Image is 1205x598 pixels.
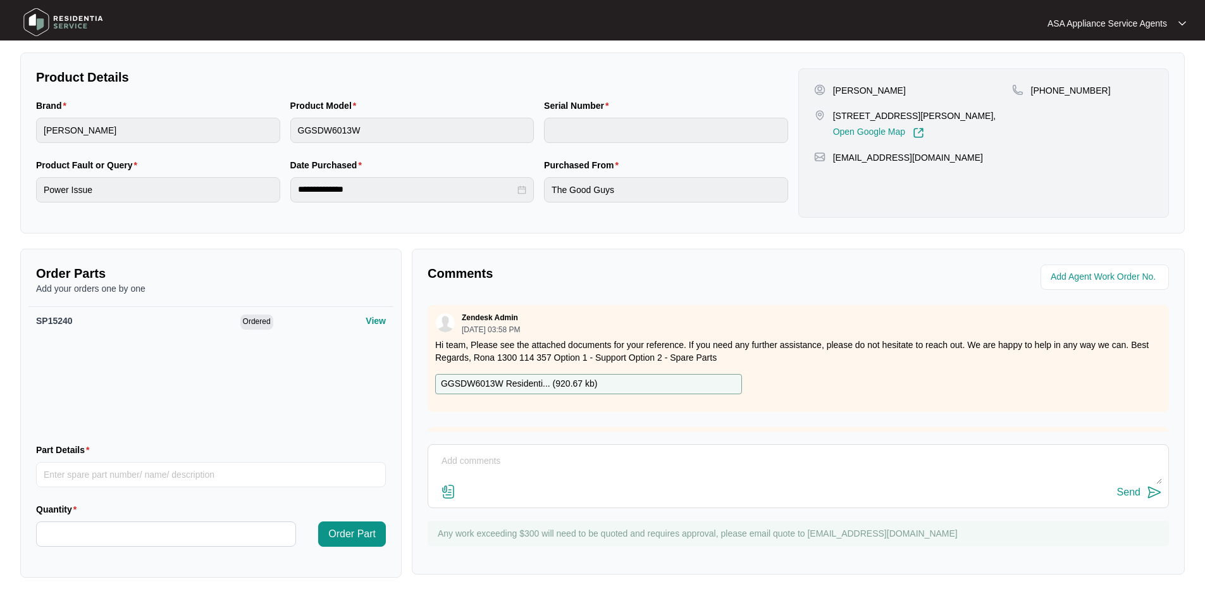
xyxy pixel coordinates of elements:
img: map-pin [814,109,825,121]
p: Product Details [36,68,788,86]
img: map-pin [814,151,825,163]
p: Any work exceeding $300 will need to be quoted and requires approval, please email quote to [EMAI... [438,527,1163,540]
a: Open Google Map [833,127,924,139]
div: Send [1117,487,1140,498]
label: Purchased From [544,159,624,171]
input: Date Purchased [298,183,516,196]
p: [PERSON_NAME] [833,84,906,97]
label: Product Model [290,99,362,112]
input: Serial Number [544,118,788,143]
p: View [366,315,386,327]
img: send-icon.svg [1147,485,1162,500]
input: Brand [36,118,280,143]
input: Product Model [290,118,535,143]
p: [DATE] 03:58 PM [462,326,520,333]
input: Add Agent Work Order No. [1051,270,1161,285]
p: Hi team, Please see the attached documents for your reference. If you need any further assistance... [435,339,1161,364]
label: Part Details [36,444,95,456]
img: Link-External [913,127,924,139]
p: [PHONE_NUMBER] [1031,84,1111,97]
button: Send [1117,484,1162,501]
img: residentia service logo [19,3,108,41]
p: Comments [428,265,789,282]
label: Brand [36,99,71,112]
p: Add your orders one by one [36,282,386,295]
input: Part Details [36,462,386,487]
p: [STREET_ADDRESS][PERSON_NAME], [833,109,996,122]
input: Quantity [37,522,295,546]
span: Order Part [328,526,376,542]
button: Order Part [318,521,386,547]
label: Serial Number [544,99,614,112]
p: [EMAIL_ADDRESS][DOMAIN_NAME] [833,151,983,164]
img: file-attachment-doc.svg [441,484,456,499]
p: GGSDW6013W Residenti... ( 920.67 kb ) [441,377,597,391]
p: Order Parts [36,265,386,282]
span: Ordered [240,315,273,330]
img: map-pin [1012,84,1023,96]
label: Quantity [36,503,82,516]
label: Product Fault or Query [36,159,142,171]
label: Date Purchased [290,159,367,171]
span: SP15240 [36,316,73,326]
p: Zendesk Admin [462,313,518,323]
img: user-pin [814,84,825,96]
img: dropdown arrow [1178,20,1186,27]
p: ASA Appliance Service Agents [1047,17,1167,30]
input: Product Fault or Query [36,177,280,202]
input: Purchased From [544,177,788,202]
img: user.svg [436,313,455,332]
